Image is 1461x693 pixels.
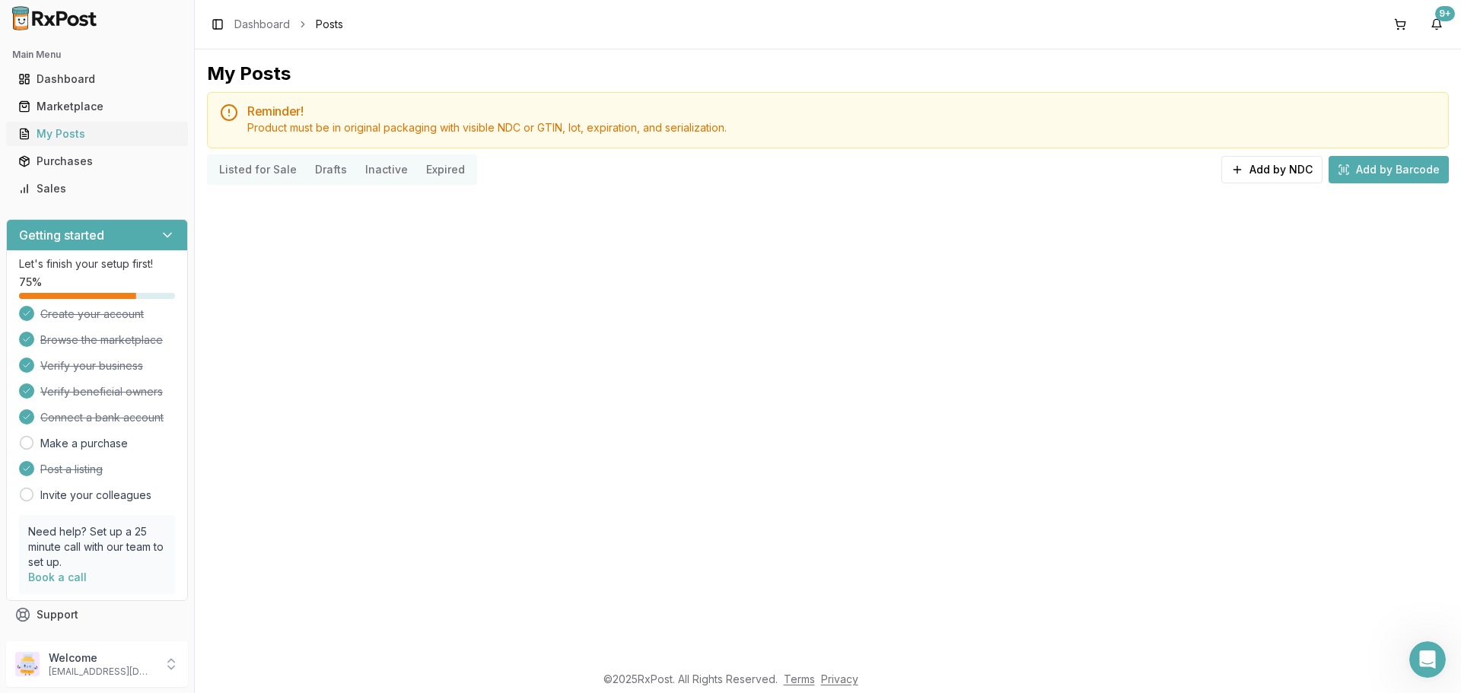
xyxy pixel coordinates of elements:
div: Sales [18,181,176,196]
span: Verify your business [40,358,143,374]
span: Browse the marketplace [40,332,163,348]
a: Privacy [821,672,858,685]
button: Drafts [306,157,356,182]
span: 75 % [19,275,42,290]
p: Welcome [49,650,154,666]
img: User avatar [15,652,40,676]
a: Dashboard [12,65,182,93]
button: Dashboard [6,67,188,91]
div: Purchases [18,154,176,169]
p: Need help? Set up a 25 minute call with our team to set up. [28,524,166,570]
span: Connect a bank account [40,410,164,425]
a: Purchases [12,148,182,175]
p: [EMAIL_ADDRESS][DOMAIN_NAME] [49,666,154,678]
span: Feedback [37,634,88,650]
span: Posts [316,17,343,32]
button: My Posts [6,122,188,146]
div: 9+ [1435,6,1455,21]
img: RxPost Logo [6,6,103,30]
h3: Getting started [19,226,104,244]
div: My Posts [18,126,176,141]
nav: breadcrumb [234,17,343,32]
p: Let's finish your setup first! [19,256,175,272]
div: Dashboard [18,72,176,87]
button: Listed for Sale [210,157,306,182]
button: Expired [417,157,474,182]
h2: Main Menu [12,49,182,61]
button: 9+ [1424,12,1449,37]
div: My Posts [207,62,291,86]
div: Product must be in original packaging with visible NDC or GTIN, lot, expiration, and serialization. [247,120,1436,135]
a: Dashboard [234,17,290,32]
a: Marketplace [12,93,182,120]
iframe: Intercom live chat [1409,641,1446,678]
button: Sales [6,176,188,201]
button: Feedback [6,628,188,656]
a: Terms [784,672,815,685]
a: Book a call [28,571,87,583]
button: Add by Barcode [1329,156,1449,183]
button: Purchases [6,149,188,173]
button: Support [6,601,188,628]
span: Create your account [40,307,144,322]
button: Inactive [356,157,417,182]
span: Verify beneficial owners [40,384,163,399]
button: Marketplace [6,94,188,119]
a: Invite your colleagues [40,488,151,503]
a: Sales [12,175,182,202]
div: Marketplace [18,99,176,114]
h5: Reminder! [247,105,1436,117]
a: Make a purchase [40,436,128,451]
button: Add by NDC [1221,156,1323,183]
a: My Posts [12,120,182,148]
span: Post a listing [40,462,103,477]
